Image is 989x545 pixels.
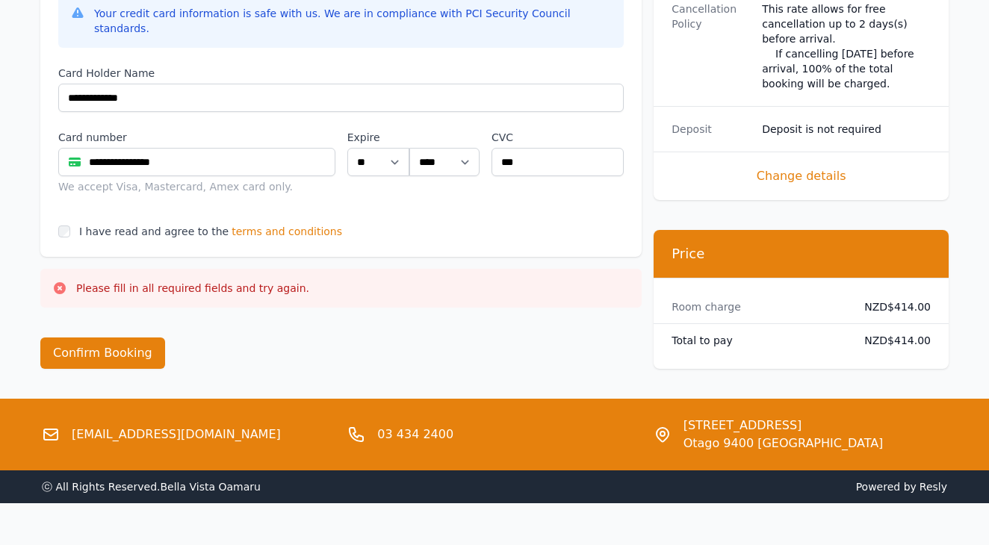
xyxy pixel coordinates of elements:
span: Change details [672,167,931,185]
label: Card Holder Name [58,66,624,81]
a: Resly [920,481,947,493]
dd: NZD$414.00 [852,333,931,348]
dd: NZD$414.00 [852,299,931,314]
dt: Total to pay [672,333,840,348]
div: Your credit card information is safe with us. We are in compliance with PCI Security Council stan... [94,6,612,36]
button: Confirm Booking [40,337,165,369]
p: Please fill in all required fields and try again. [76,281,309,296]
label: CVC [492,130,624,145]
a: [EMAIL_ADDRESS][DOMAIN_NAME] [72,426,281,443]
label: Card number [58,130,335,145]
div: This rate allows for free cancellation up to 2 days(s) before arrival. If cancelling [DATE] befor... [762,1,931,91]
span: [STREET_ADDRESS] [683,417,884,435]
a: 03 434 2400 [377,426,453,443]
dt: Cancellation Policy [672,1,750,91]
label: I have read and agree to the [79,225,229,237]
label: . [409,130,480,145]
span: ⓒ All Rights Reserved. Bella Vista Oamaru [42,481,261,493]
dt: Deposit [672,122,750,137]
h3: Price [672,245,931,263]
span: Otago 9400 [GEOGRAPHIC_DATA] [683,435,884,452]
span: terms and conditions [232,224,342,239]
div: We accept Visa, Mastercard, Amex card only. [58,179,335,194]
dd: Deposit is not required [762,122,931,137]
dt: Room charge [672,299,840,314]
span: Powered by [500,479,947,494]
label: Expire [347,130,409,145]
